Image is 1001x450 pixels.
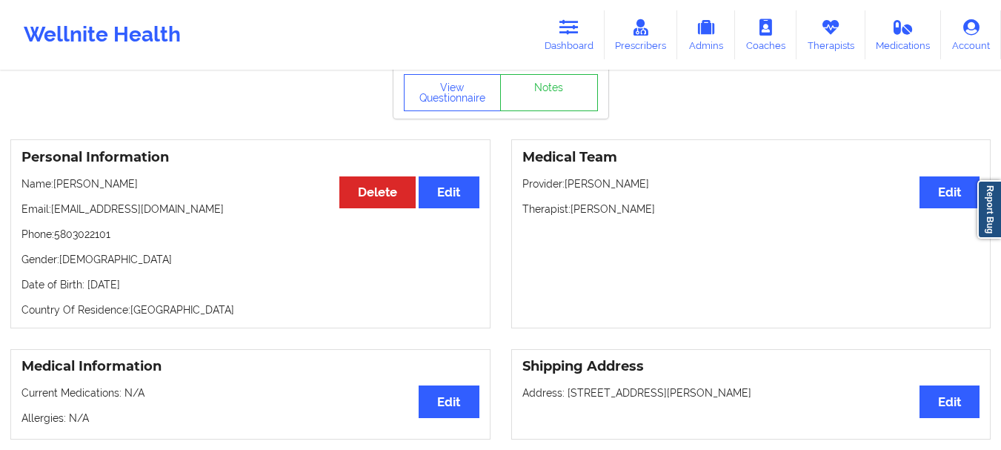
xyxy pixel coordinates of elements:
button: Delete [339,176,416,208]
a: Medications [865,10,942,59]
h3: Medical Team [522,149,980,166]
button: Edit [919,386,980,417]
p: Phone: 5803022101 [21,227,479,242]
a: Account [941,10,1001,59]
p: Provider: [PERSON_NAME] [522,176,980,191]
a: Admins [677,10,735,59]
a: Report Bug [977,180,1001,239]
p: Allergies: N/A [21,411,479,426]
p: Country Of Residence: [GEOGRAPHIC_DATA] [21,302,479,317]
h3: Personal Information [21,149,479,166]
a: Prescribers [605,10,678,59]
p: Current Medications: N/A [21,386,479,400]
a: Dashboard [533,10,605,59]
a: Notes [500,74,598,111]
button: Edit [919,176,980,208]
a: Therapists [797,10,865,59]
p: Therapist: [PERSON_NAME] [522,202,980,216]
h3: Shipping Address [522,358,980,375]
a: Coaches [735,10,797,59]
button: View Questionnaire [404,74,502,111]
p: Date of Birth: [DATE] [21,277,479,292]
p: Name: [PERSON_NAME] [21,176,479,191]
h3: Medical Information [21,358,479,375]
button: Edit [419,176,479,208]
p: Email: [EMAIL_ADDRESS][DOMAIN_NAME] [21,202,479,216]
button: Edit [419,386,479,417]
p: Gender: [DEMOGRAPHIC_DATA] [21,252,479,267]
p: Address: [STREET_ADDRESS][PERSON_NAME] [522,386,980,400]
